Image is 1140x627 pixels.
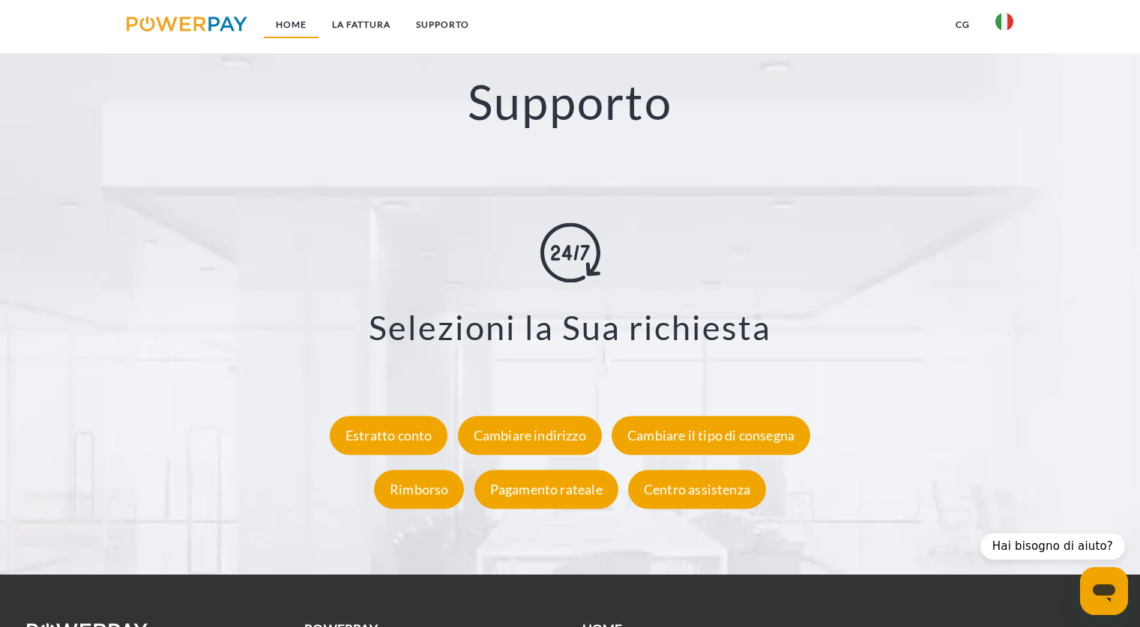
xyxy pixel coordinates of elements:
div: Cambiare indirizzo [458,416,602,455]
div: Rimborso [374,470,464,509]
a: Cambiare indirizzo [454,427,606,443]
a: Home [263,11,319,38]
a: Rimborso [370,481,468,497]
a: LA FATTURA [319,11,403,38]
a: Supporto [403,11,482,38]
div: Estratto conto [330,416,448,455]
a: Cambiare il tipo di consegna [608,427,814,443]
div: Centro assistenza [628,470,766,509]
a: CG [943,11,983,38]
img: it [995,13,1013,31]
h2: Supporto [57,73,1083,132]
a: Estratto conto [326,427,452,443]
a: Centro assistenza [624,481,770,497]
img: logo-powerpay.svg [127,16,247,31]
h3: Selezioni la Sua richiesta [76,307,1064,349]
iframe: Pulsante per aprire la finestra di messaggistica, conversazione in corso [1080,567,1128,615]
img: online-shopping.svg [540,223,600,283]
a: Pagamento rateale [471,481,622,497]
div: Pagamento rateale [474,470,618,509]
div: Hai bisogno di aiuto? [980,533,1125,560]
div: Cambiare il tipo di consegna [612,416,810,455]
